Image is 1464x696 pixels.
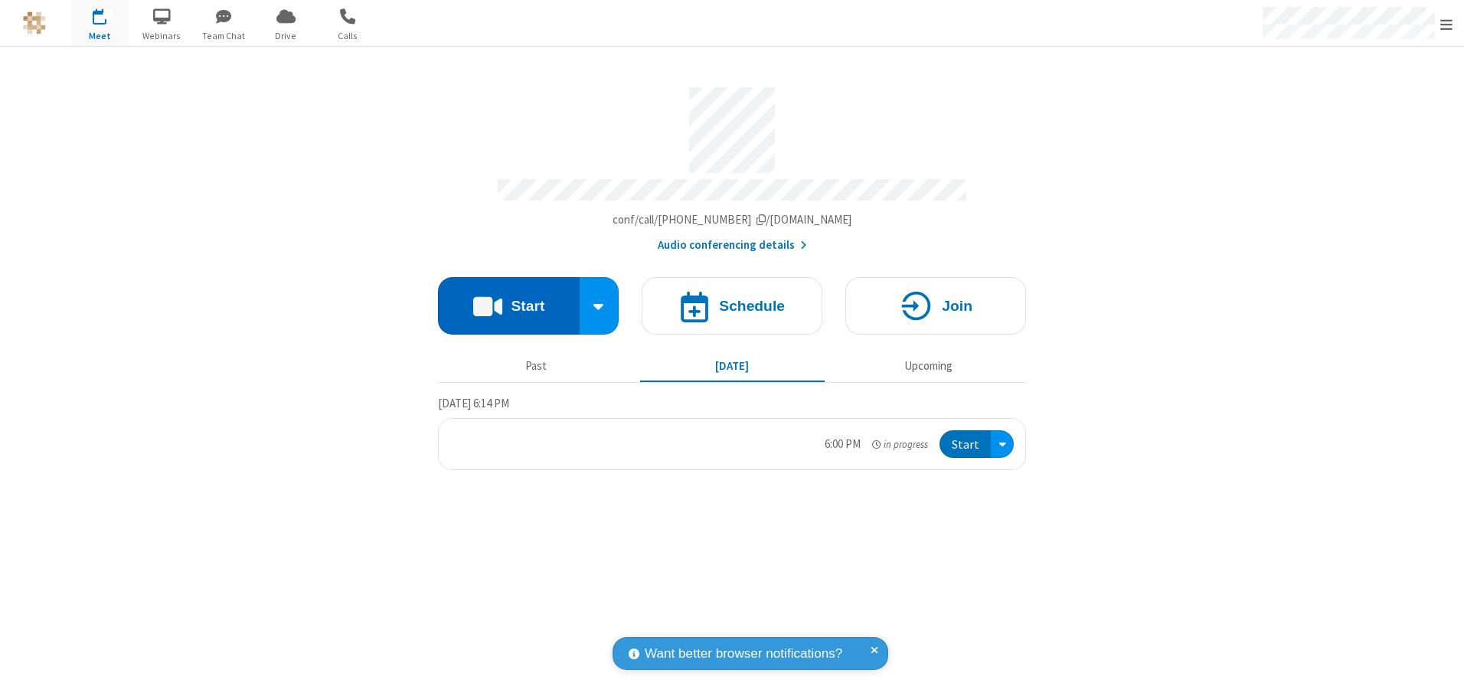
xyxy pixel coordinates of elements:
[195,29,253,43] span: Team Chat
[872,437,928,452] em: in progress
[23,11,46,34] img: QA Selenium DO NOT DELETE OR CHANGE
[438,396,509,410] span: [DATE] 6:14 PM
[991,430,1014,459] div: Open menu
[640,351,825,381] button: [DATE]
[836,351,1021,381] button: Upcoming
[580,277,619,335] div: Start conference options
[438,394,1026,471] section: Today's Meetings
[511,299,544,313] h4: Start
[438,76,1026,254] section: Account details
[845,277,1026,335] button: Join
[319,29,377,43] span: Calls
[613,211,852,229] button: Copy my meeting room linkCopy my meeting room link
[658,237,807,254] button: Audio conferencing details
[940,430,991,459] button: Start
[133,29,191,43] span: Webinars
[719,299,785,313] h4: Schedule
[645,644,842,664] span: Want better browser notifications?
[438,277,580,335] button: Start
[642,277,822,335] button: Schedule
[71,29,129,43] span: Meet
[613,212,852,227] span: Copy my meeting room link
[942,299,972,313] h4: Join
[257,29,315,43] span: Drive
[825,436,861,453] div: 6:00 PM
[444,351,629,381] button: Past
[103,8,113,20] div: 1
